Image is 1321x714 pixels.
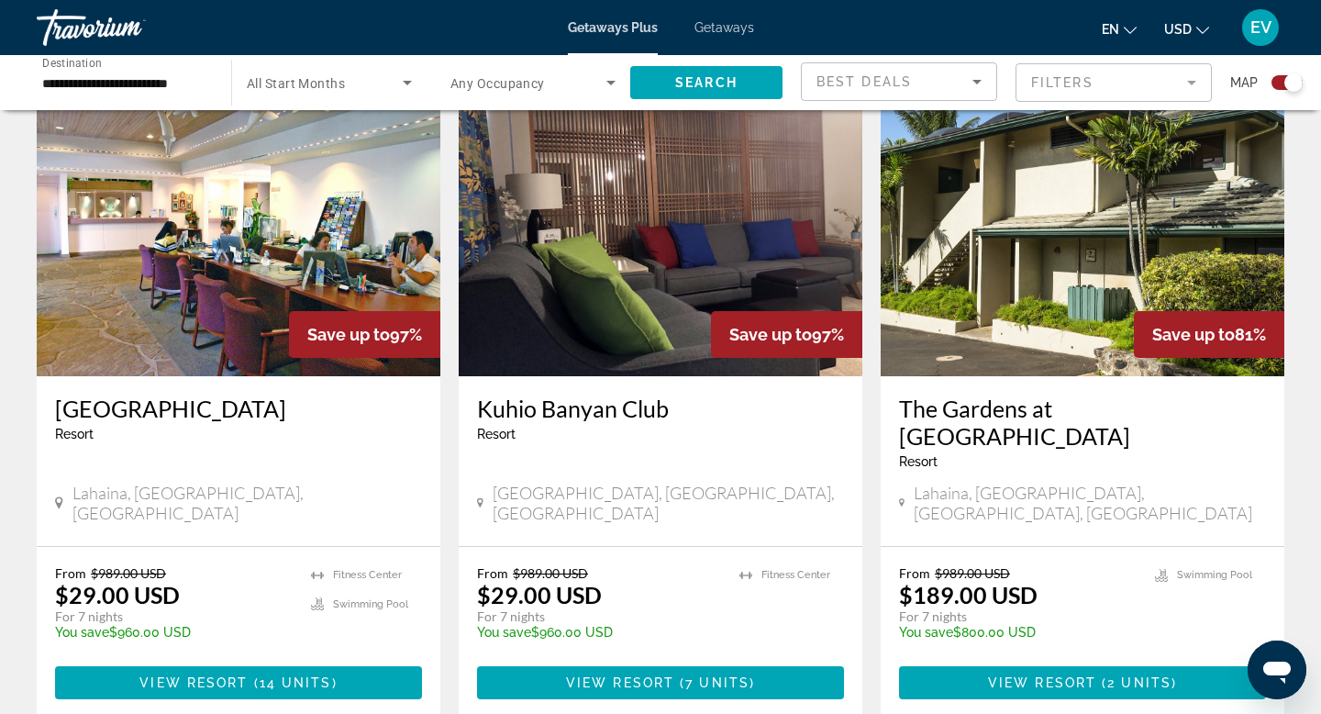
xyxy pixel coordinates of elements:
span: ( ) [248,675,337,690]
span: 14 units [260,675,332,690]
iframe: Button to launch messaging window [1248,641,1306,699]
span: Swimming Pool [333,598,408,610]
span: Fitness Center [333,569,402,581]
span: Lahaina, [GEOGRAPHIC_DATA], [GEOGRAPHIC_DATA], [GEOGRAPHIC_DATA] [914,483,1266,523]
span: $989.00 USD [935,565,1010,581]
span: 7 units [685,675,749,690]
button: Change language [1102,16,1137,42]
a: Getaways [694,20,754,35]
p: For 7 nights [477,608,721,625]
div: 97% [289,311,440,358]
span: View Resort [566,675,674,690]
button: Filter [1016,62,1212,103]
span: View Resort [988,675,1096,690]
span: From [477,565,508,581]
p: For 7 nights [55,608,293,625]
button: View Resort(7 units) [477,666,844,699]
span: $989.00 USD [91,565,166,581]
img: C613E01X.jpg [881,83,1284,376]
p: $189.00 USD [899,581,1038,608]
span: All Start Months [247,76,345,91]
a: The Gardens at [GEOGRAPHIC_DATA] [899,395,1266,450]
span: Swimming Pool [1177,569,1252,581]
span: Save up to [729,325,812,344]
p: For 7 nights [899,608,1137,625]
span: ( ) [1096,675,1177,690]
span: View Resort [139,675,248,690]
p: $29.00 USD [55,581,180,608]
span: You save [55,625,109,640]
span: Lahaina, [GEOGRAPHIC_DATA], [GEOGRAPHIC_DATA] [72,483,422,523]
span: Resort [477,427,516,441]
a: Kuhio Banyan Club [477,395,844,422]
span: ( ) [674,675,755,690]
span: Save up to [1152,325,1235,344]
button: Search [630,66,783,99]
span: [GEOGRAPHIC_DATA], [GEOGRAPHIC_DATA], [GEOGRAPHIC_DATA] [493,483,844,523]
span: You save [899,625,953,640]
button: User Menu [1237,8,1284,47]
p: $960.00 USD [55,625,293,640]
span: Any Occupancy [450,76,545,91]
span: EV [1250,18,1271,37]
span: From [55,565,86,581]
span: en [1102,22,1119,37]
span: USD [1164,22,1192,37]
span: Resort [55,427,94,441]
div: 81% [1134,311,1284,358]
button: Change currency [1164,16,1209,42]
a: Getaways Plus [568,20,658,35]
span: Map [1230,70,1258,95]
span: You save [477,625,531,640]
span: From [899,565,930,581]
p: $29.00 USD [477,581,602,608]
span: $989.00 USD [513,565,588,581]
span: Best Deals [816,74,912,89]
img: 2788O01X.jpg [37,83,440,376]
span: Fitness Center [761,569,830,581]
a: [GEOGRAPHIC_DATA] [55,395,422,422]
div: 97% [711,311,862,358]
span: Save up to [307,325,390,344]
img: 1297I01X.jpg [459,83,862,376]
span: Search [675,75,738,90]
span: Destination [42,56,102,69]
span: 2 units [1107,675,1171,690]
span: Resort [899,454,938,469]
button: View Resort(14 units) [55,666,422,699]
a: Travorium [37,4,220,51]
p: $960.00 USD [477,625,721,640]
button: View Resort(2 units) [899,666,1266,699]
p: $800.00 USD [899,625,1137,640]
mat-select: Sort by [816,71,982,93]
